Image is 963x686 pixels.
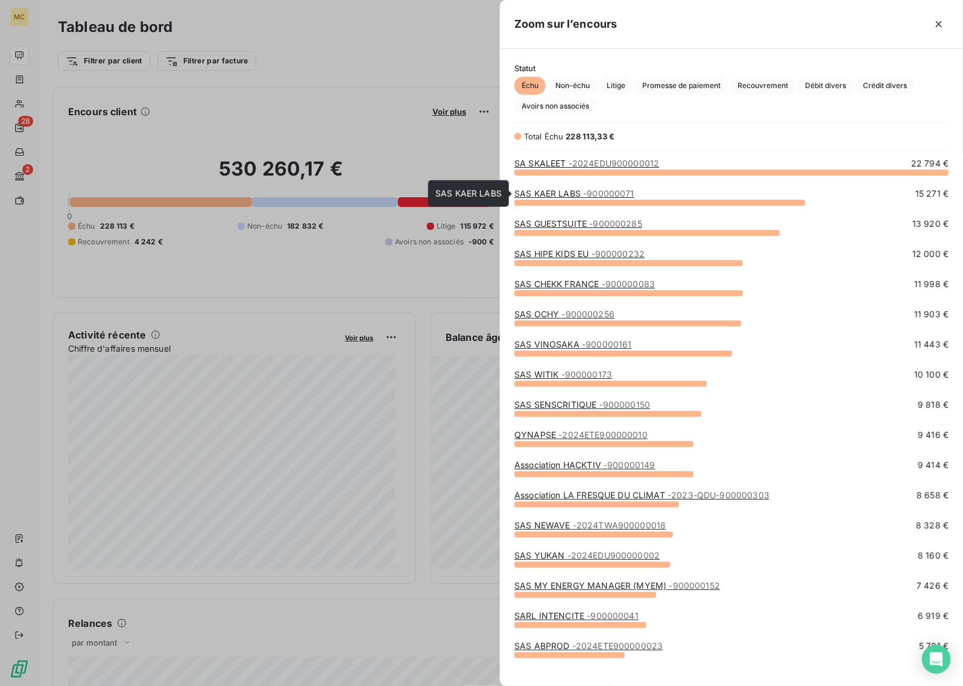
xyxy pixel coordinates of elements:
a: SAS KAER LABS [514,188,634,198]
a: SAS MOOOON INC [514,671,689,681]
a: Association HACKTIV [514,460,655,470]
a: SAS MY ENERGY MANAGER (MYEM) [514,580,720,591]
span: - 2024EDU900000006 [596,671,689,681]
span: - 900000256 [561,309,614,319]
span: - 900000071 [583,188,634,198]
span: - 900000149 [604,460,655,470]
span: 12 000 € [912,248,949,260]
button: Non-échu [548,77,597,95]
a: SAS NEWAVE [514,520,666,530]
span: 11 443 € [914,338,949,351]
h5: Zoom sur l’encours [514,16,617,33]
span: - 900000152 [669,580,720,591]
span: - 2024ETE900000010 [558,430,648,440]
span: 6 919 € [918,610,949,622]
span: - 900000150 [599,399,651,410]
span: 15 271 € [915,188,949,200]
span: 9 414 € [918,459,949,471]
span: 10 100 € [914,369,949,381]
div: grid [500,157,963,672]
span: - 2024EDU900000012 [569,158,660,168]
span: 228 113,33 € [566,132,615,141]
span: 8 160 € [918,550,949,562]
span: - 900000232 [592,249,645,259]
a: SAS VINOSAKA [514,339,631,349]
a: SAS YUKAN [514,550,660,561]
span: Total Échu [524,132,564,141]
span: 5 400 € [917,670,949,682]
button: Litige [599,77,633,95]
span: SAS KAER LABS [435,188,502,198]
button: Promesse de paiement [635,77,728,95]
span: - 2023-QDU-900000303 [668,490,769,500]
span: 9 818 € [918,399,949,411]
a: SAS CHEKK FRANCE [514,279,655,289]
span: - 2024TWA900000018 [573,520,666,530]
span: - 2024ETE900000023 [572,641,663,651]
a: SA SKALEET [514,158,659,168]
a: SAS WITIK [514,369,612,380]
button: Crédit divers [856,77,914,95]
a: SAS HIPE KIDS EU [514,249,645,259]
span: - 900000083 [602,279,655,289]
button: Avoirs non associés [514,97,596,115]
a: SAS SENSCRITIQUE [514,399,650,410]
span: 11 998 € [914,278,949,290]
span: - 900000173 [561,369,613,380]
span: Statut [514,63,949,73]
span: - 2024EDU900000002 [567,550,660,561]
span: 13 920 € [912,218,949,230]
a: SAS GUESTSUITE [514,218,642,229]
span: 8 658 € [917,489,949,501]
a: SAS ABPROD [514,641,663,651]
a: SARL INTENCITE [514,611,639,621]
a: SAS OCHY [514,309,614,319]
span: 5 781 € [919,640,949,652]
button: Débit divers [798,77,853,95]
span: - 900000041 [587,611,639,621]
a: Association LA FRESQUE DU CLIMAT [514,490,769,500]
button: Échu [514,77,546,95]
span: 8 328 € [916,519,949,532]
span: - 900000161 [582,339,632,349]
span: 9 416 € [918,429,949,441]
a: QYNAPSE [514,430,648,440]
div: Open Intercom Messenger [922,645,951,674]
span: 11 903 € [914,308,949,320]
span: - 900000285 [589,218,642,229]
button: Recouvrement [730,77,795,95]
span: 22 794 € [911,157,949,170]
span: 7 426 € [917,580,949,592]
